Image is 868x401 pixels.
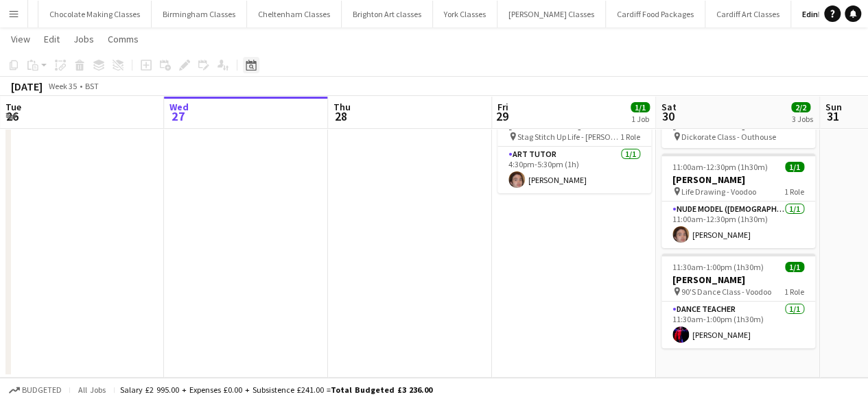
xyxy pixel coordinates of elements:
button: Budgeted [7,382,64,398]
span: Week 35 [45,81,80,91]
button: York Classes [433,1,497,27]
span: Budgeted [22,385,62,395]
app-job-card: 11:00am-12:30pm (1h30m)1/1[PERSON_NAME] Life Drawing - Voodoo1 RoleNude Model ([DEMOGRAPHIC_DATA]... [661,154,815,248]
span: 1 Role [784,186,804,197]
a: View [5,30,36,48]
span: Tue [5,101,21,113]
span: 27 [167,108,189,124]
div: 1 Job [631,114,649,124]
span: 11:30am-1:00pm (1h30m) [672,262,764,272]
app-card-role: Dance Teacher1/111:30am-1:00pm (1h30m)[PERSON_NAME] [661,302,815,348]
span: 1/1 [785,162,804,172]
span: 1/1 [785,262,804,272]
span: 30 [659,108,677,124]
span: Edit [44,33,60,45]
span: 11:00am-12:30pm (1h30m) [672,162,768,172]
span: Dickorate Class - Outhouse [681,132,776,142]
span: Jobs [73,33,94,45]
span: 31 [823,108,842,124]
span: 28 [331,108,351,124]
span: Stag Stitch Up Life - [PERSON_NAME][GEOGRAPHIC_DATA] [517,132,620,142]
button: Cardiff Art Classes [705,1,791,27]
span: Life Drawing - Voodoo [681,186,756,197]
div: [DATE] [11,80,43,93]
div: BST [85,81,99,91]
span: 2/2 [791,102,810,112]
app-card-role: Art Tutor1/14:30pm-5:30pm (1h)[PERSON_NAME] [497,147,651,193]
span: Total Budgeted £3 236.00 [331,385,432,395]
div: 3 Jobs [792,114,813,124]
span: Fri [497,101,508,113]
div: Salary £2 995.00 + Expenses £0.00 + Subsistence £241.00 = [120,385,432,395]
button: Birmingham Classes [152,1,247,27]
span: Wed [169,101,189,113]
span: Sun [825,101,842,113]
button: Cardiff Food Packages [606,1,705,27]
button: [PERSON_NAME] Classes [497,1,606,27]
app-job-card: 11:30am-1:00pm (1h30m)1/1[PERSON_NAME] 90'S Dance Class - Voodoo1 RoleDance Teacher1/111:30am-1:0... [661,254,815,348]
span: All jobs [75,385,108,395]
app-card-role: Nude Model ([DEMOGRAPHIC_DATA])1/111:00am-12:30pm (1h30m)[PERSON_NAME] [661,202,815,248]
span: Comms [108,33,139,45]
h3: [PERSON_NAME] [661,173,815,186]
span: 90'S Dance Class - Voodoo [681,287,771,297]
span: View [11,33,30,45]
a: Comms [102,30,144,48]
app-job-card: 4:30pm-5:30pm (1h)1/1[PERSON_NAME] Stag Stitch Up Life - [PERSON_NAME][GEOGRAPHIC_DATA]1 RoleArt ... [497,99,651,193]
a: Edit [38,30,65,48]
span: 29 [495,108,508,124]
button: Brighton Art classes [342,1,433,27]
button: Cheltenham Classes [247,1,342,27]
span: 1 Role [784,287,804,297]
span: 26 [3,108,21,124]
a: Jobs [68,30,99,48]
span: 1 Role [620,132,640,142]
h3: [PERSON_NAME] [661,274,815,286]
button: Chocolate Making Classes [38,1,152,27]
span: Sat [661,101,677,113]
span: 1/1 [631,102,650,112]
span: Thu [333,101,351,113]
